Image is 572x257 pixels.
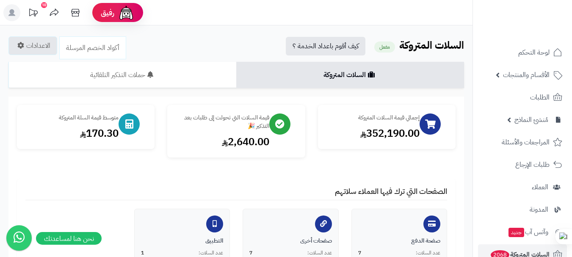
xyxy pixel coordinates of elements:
[530,91,550,103] span: الطلبات
[249,237,332,245] div: صفحات أخرى
[514,114,548,126] span: مُنشئ النماذج
[176,113,269,130] div: قيمة السلات التي تحولت إلى طلبات بعد التذكير 🎉
[478,42,567,63] a: لوحة التحكم
[416,249,440,257] span: عدد السلات:
[358,237,441,245] div: صفحة الدفع
[25,113,119,122] div: متوسط قيمة السلة المتروكة
[236,62,464,88] a: السلات المتروكة
[326,113,420,122] div: إجمالي قيمة السلات المتروكة
[8,36,57,55] a: الاعدادات
[478,199,567,220] a: المدونة
[399,38,464,53] b: السلات المتروكة
[478,222,567,242] a: وآتس آبجديد
[118,4,135,21] img: ai-face.png
[508,226,548,238] span: وآتس آب
[25,187,447,200] h4: الصفحات التي ترك فيها العملاء سلاتهم
[478,132,567,152] a: المراجعات والأسئلة
[326,126,420,141] div: 352,190.00
[478,155,567,175] a: طلبات الإرجاع
[508,228,524,237] span: جديد
[478,177,567,197] a: العملاء
[286,37,365,55] a: كيف أقوم باعداد الخدمة ؟
[478,87,567,108] a: الطلبات
[530,204,548,216] span: المدونة
[503,69,550,81] span: الأقسام والمنتجات
[199,249,223,257] span: عدد السلات:
[518,47,550,58] span: لوحة التحكم
[8,62,236,88] a: حملات التذكير التلقائية
[249,249,252,257] span: 7
[502,136,550,148] span: المراجعات والأسئلة
[141,249,144,257] span: 1
[59,36,126,59] a: أكواد الخصم المرسلة
[141,237,224,245] div: التطبيق
[532,181,548,193] span: العملاء
[176,135,269,149] div: 2,640.00
[515,159,550,171] span: طلبات الإرجاع
[101,8,114,18] span: رفيق
[41,2,47,8] div: 10
[25,126,119,141] div: 170.30
[22,4,44,23] a: تحديثات المنصة
[374,41,395,53] small: مفعل
[358,249,361,257] span: 7
[307,249,332,257] span: عدد السلات:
